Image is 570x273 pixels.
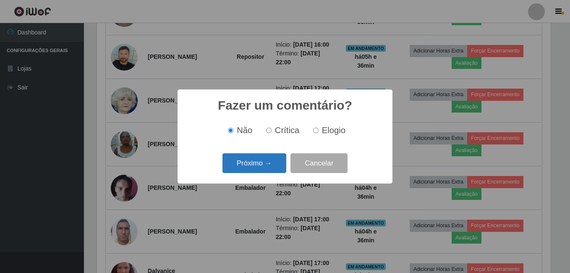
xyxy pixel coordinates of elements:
input: Crítica [266,128,272,133]
button: Cancelar [290,153,348,173]
input: Elogio [313,128,319,133]
button: Próximo → [222,153,286,173]
span: Elogio [322,126,345,135]
span: Não [237,126,252,135]
input: Não [228,128,233,133]
h2: Fazer um comentário? [218,98,352,113]
span: Crítica [275,126,300,135]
